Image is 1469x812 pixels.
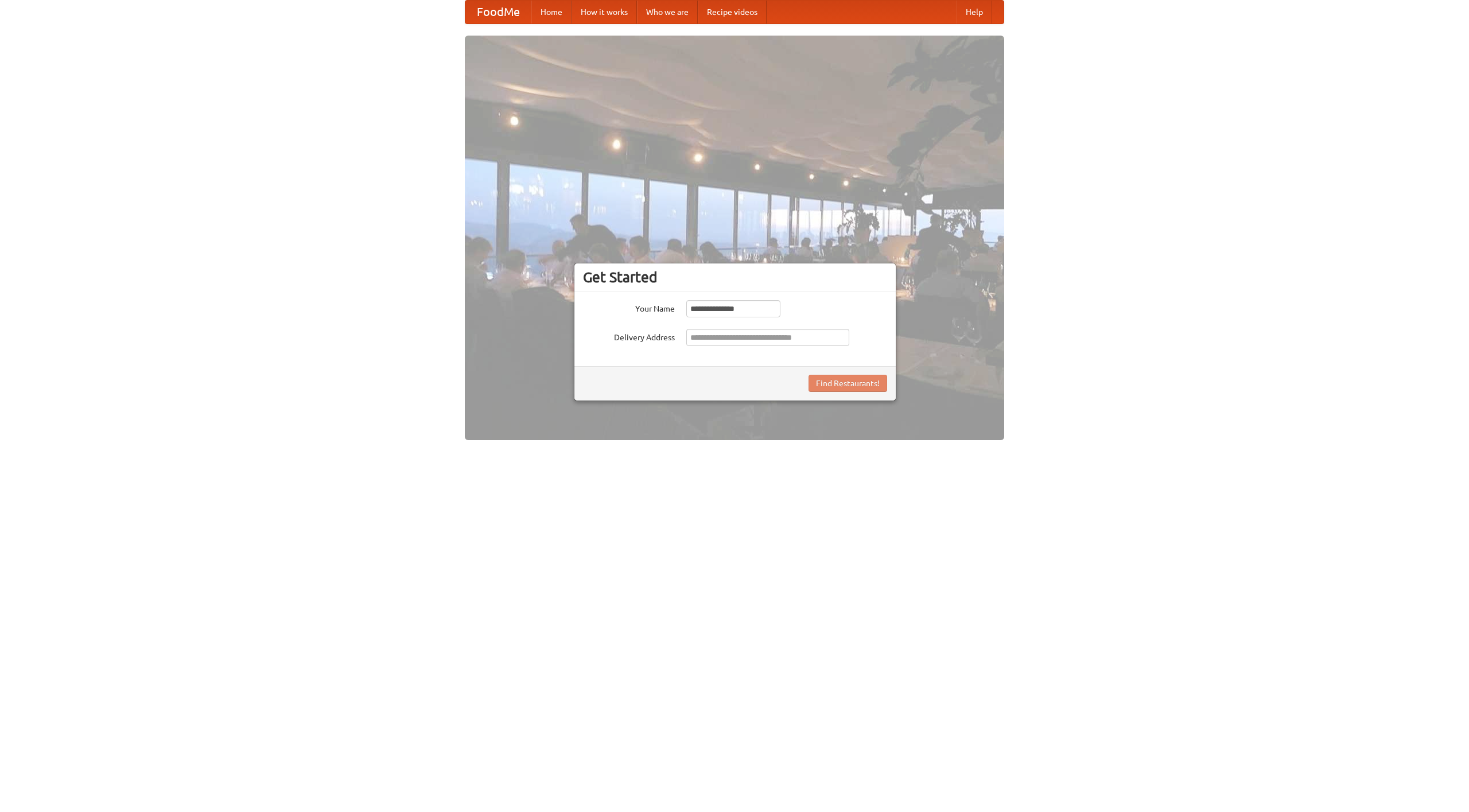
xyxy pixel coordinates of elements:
label: Delivery Address [583,329,675,343]
a: How it works [572,1,637,24]
label: Your Name [583,300,675,314]
a: FoodMe [465,1,531,24]
h3: Get Started [583,269,887,286]
a: Home [531,1,572,24]
a: Who we are [637,1,698,24]
a: Recipe videos [698,1,767,24]
a: Help [957,1,992,24]
button: Find Restaurants! [809,375,887,392]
